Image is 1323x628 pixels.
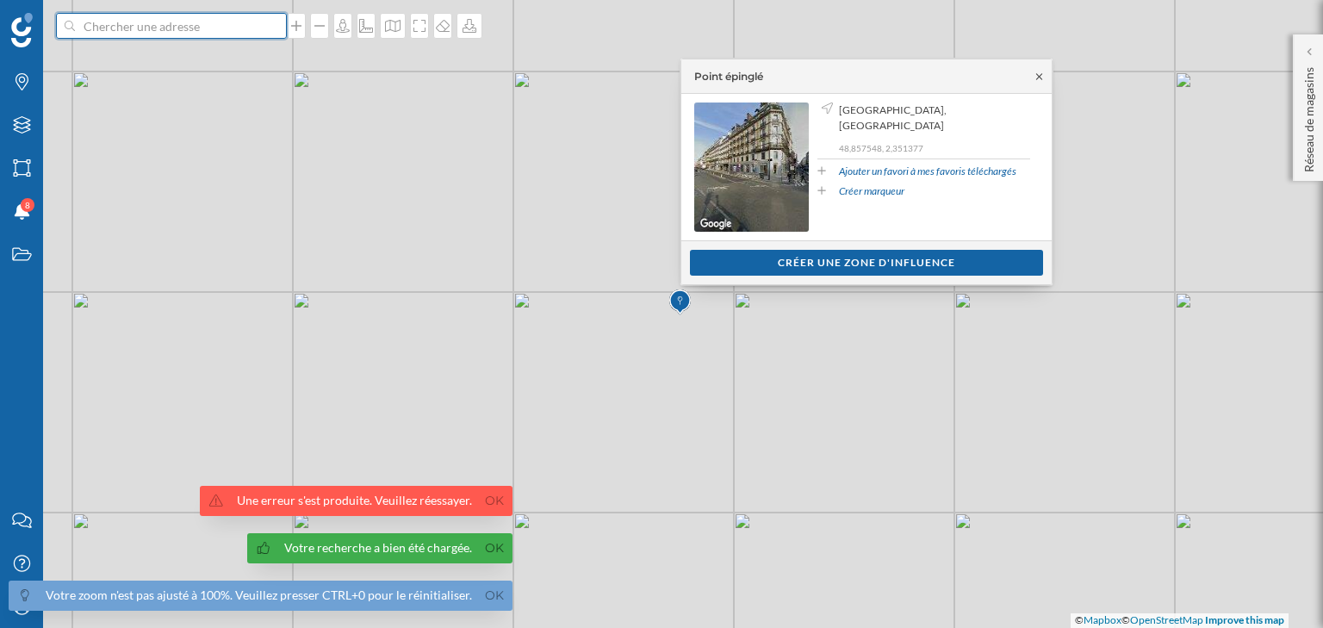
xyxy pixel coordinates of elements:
[46,587,472,604] div: Votre zoom n'est pas ajusté à 100%. Veuillez presser CTRL+0 pour le réinitialiser.
[25,196,30,214] span: 8
[839,183,904,199] a: Créer marqueur
[839,103,1026,134] span: [GEOGRAPHIC_DATA], [GEOGRAPHIC_DATA]
[1084,613,1121,626] a: Mapbox
[481,491,508,511] a: Ok
[284,539,472,556] div: Votre recherche a bien été chargée.
[11,13,33,47] img: Logo Geoblink
[1301,60,1318,172] p: Réseau de magasins
[237,492,472,509] div: Une erreur s'est produite. Veuillez réessayer.
[481,538,508,558] a: Ok
[669,285,691,320] img: Marker
[839,142,1030,154] p: 48,857548, 2,351377
[1071,613,1289,628] div: © ©
[1130,613,1203,626] a: OpenStreetMap
[694,69,763,84] div: Point épinglé
[28,12,111,28] span: Assistance
[1205,613,1284,626] a: Improve this map
[839,164,1016,179] a: Ajouter un favori à mes favoris téléchargés
[694,103,809,232] img: streetview
[481,586,508,606] a: Ok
